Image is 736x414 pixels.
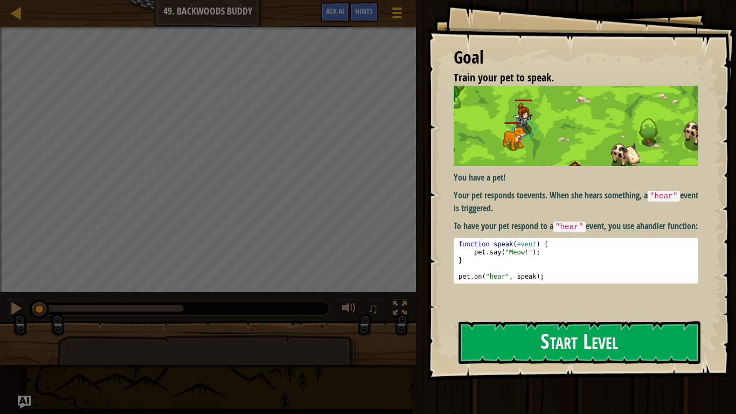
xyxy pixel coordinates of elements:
span: Hints [355,6,373,16]
button: ♫ [365,299,384,321]
button: Start Level [459,321,700,364]
code: "hear" [553,222,586,232]
span: Train your pet to speak. [454,70,554,85]
span: ♫ [367,300,378,316]
p: Your pet responds to . When she hears something, a event is triggered. [454,189,698,214]
button: Ask AI [18,396,31,409]
button: Ask AI [321,2,350,22]
strong: events [524,189,545,201]
button: Ctrl + P: Pause [5,299,27,321]
button: Show game menu [384,2,411,27]
img: Backwoods buddy [454,86,698,167]
li: Train your pet to speak. [440,70,696,86]
p: You have a pet! [454,171,698,184]
code: "hear" [648,191,680,202]
button: Adjust volume [338,299,360,321]
span: Ask AI [326,6,344,16]
strong: handler function [640,220,696,232]
p: To have your pet respond to a event, you use a : [454,220,698,233]
button: Toggle fullscreen [389,299,411,321]
div: Goal [454,45,698,70]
